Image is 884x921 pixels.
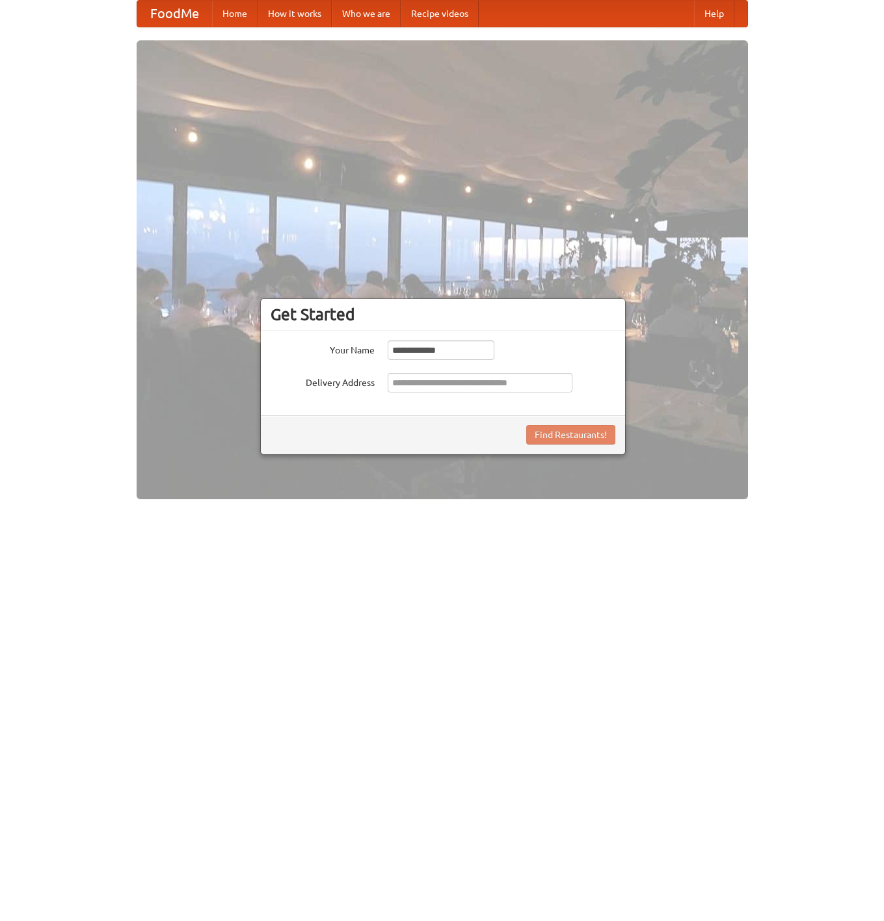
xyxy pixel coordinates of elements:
[332,1,401,27] a: Who we are
[137,1,212,27] a: FoodMe
[694,1,734,27] a: Help
[271,373,375,389] label: Delivery Address
[271,305,615,324] h3: Get Started
[258,1,332,27] a: How it works
[401,1,479,27] a: Recipe videos
[526,425,615,445] button: Find Restaurants!
[271,340,375,357] label: Your Name
[212,1,258,27] a: Home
